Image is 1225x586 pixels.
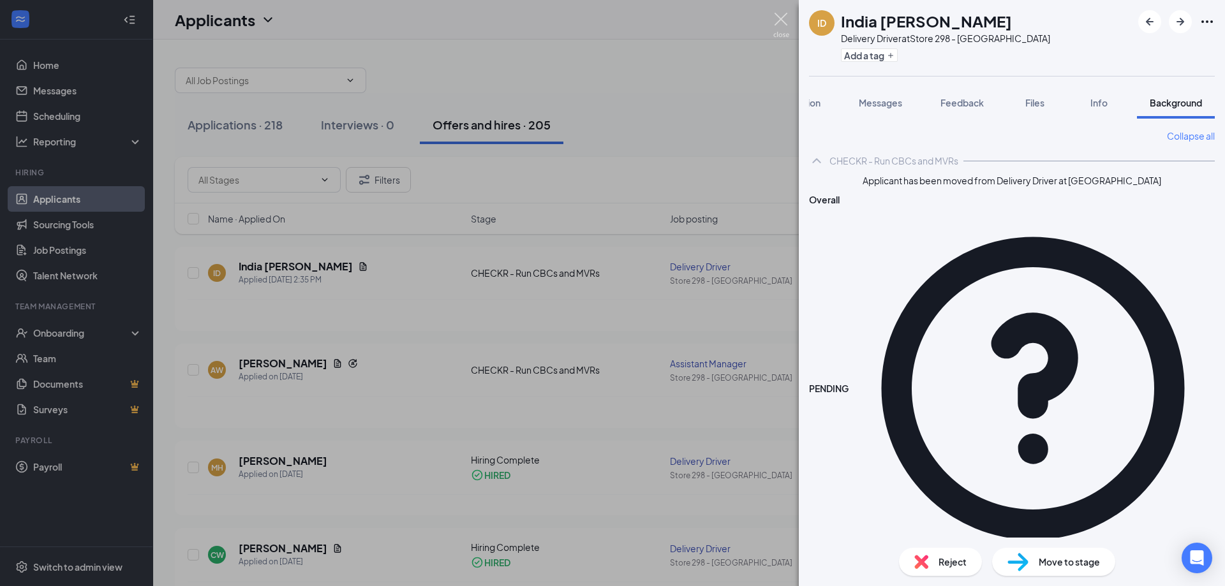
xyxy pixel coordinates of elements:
[1025,97,1044,108] span: Files
[841,48,898,62] button: PlusAdd a tag
[1173,14,1188,29] svg: ArrowRight
[809,194,840,205] span: Overall
[939,555,967,569] span: Reject
[1138,10,1161,33] button: ArrowLeftNew
[829,154,958,167] div: CHECKR - Run CBCs and MVRs
[940,97,984,108] span: Feedback
[809,381,849,395] span: PENDING
[841,32,1050,45] div: Delivery Driver at Store 298 - [GEOGRAPHIC_DATA]
[1199,14,1215,29] svg: Ellipses
[887,52,895,59] svg: Plus
[1169,10,1192,33] button: ArrowRight
[1182,543,1212,573] div: Open Intercom Messenger
[859,97,902,108] span: Messages
[1150,97,1202,108] span: Background
[1090,97,1108,108] span: Info
[817,17,826,29] div: ID
[863,173,1161,187] span: Applicant has been moved from Delivery Driver at [GEOGRAPHIC_DATA]
[841,10,1012,32] h1: India [PERSON_NAME]
[1039,555,1100,569] span: Move to stage
[1167,129,1215,143] a: Collapse all
[851,207,1215,570] svg: QuestionInfo
[1142,14,1157,29] svg: ArrowLeftNew
[809,153,824,168] svg: ChevronUp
